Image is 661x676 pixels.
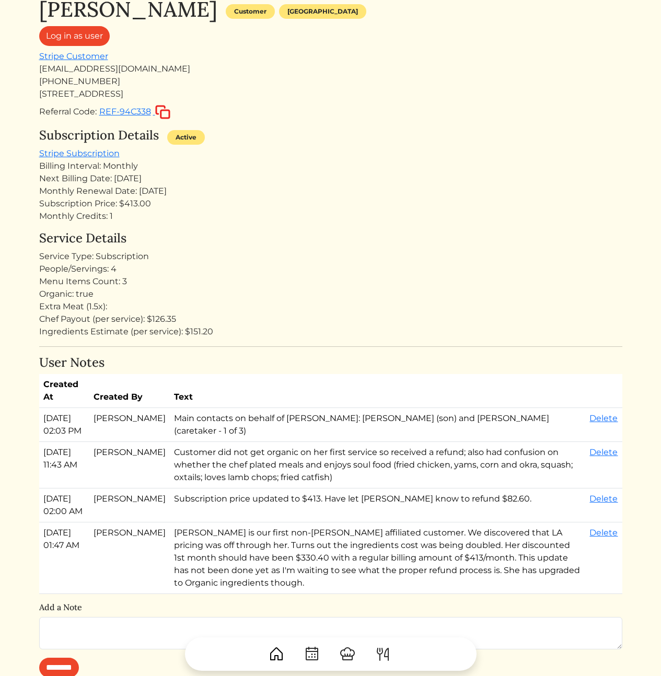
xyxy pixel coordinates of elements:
td: [PERSON_NAME] is our first non-[PERSON_NAME] affiliated customer. We discovered that LA pricing w... [170,522,586,594]
td: Main contacts on behalf of [PERSON_NAME]: [PERSON_NAME] (son) and [PERSON_NAME] (caretaker - 1 of 3) [170,408,586,442]
span: REF-94C338 [99,107,151,116]
a: Log in as user [39,26,110,46]
a: Delete [589,528,618,538]
td: Customer did not get organic on her first service so received a refund; also had confusion on whe... [170,442,586,488]
div: [EMAIL_ADDRESS][DOMAIN_NAME] [39,63,622,75]
td: Subscription price updated to $413. Have let [PERSON_NAME] know to refund $82.60. [170,488,586,522]
div: People/Servings: 4 [39,263,622,275]
div: [GEOGRAPHIC_DATA] [279,4,366,19]
td: [DATE] 11:43 AM [39,442,89,488]
a: Delete [589,447,618,457]
div: Menu Items Count: 3 [39,275,622,288]
td: [PERSON_NAME] [89,522,170,594]
a: Delete [589,494,618,504]
div: Extra Meat (1.5x): [39,300,622,313]
div: Billing Interval: Monthly [39,160,622,172]
th: Created By [89,374,170,408]
button: REF-94C338 [99,104,171,120]
div: [STREET_ADDRESS] [39,88,622,100]
div: Customer [226,4,275,19]
th: Text [170,374,586,408]
a: Delete [589,413,618,423]
div: Chef Payout (per service): $126.35 [39,313,622,325]
td: [PERSON_NAME] [89,488,170,522]
span: Referral Code: [39,107,97,116]
td: [DATE] 01:47 AM [39,522,89,594]
div: Subscription Price: $413.00 [39,197,622,210]
h6: Add a Note [39,602,622,612]
div: Ingredients Estimate (per service): $151.20 [39,325,622,338]
td: [DATE] 02:00 AM [39,488,89,522]
h4: Subscription Details [39,128,159,143]
div: [PHONE_NUMBER] [39,75,622,88]
div: Organic: true [39,288,622,300]
img: CalendarDots-5bcf9d9080389f2a281d69619e1c85352834be518fbc73d9501aef674afc0d57.svg [304,646,320,662]
td: [PERSON_NAME] [89,442,170,488]
div: Active [167,130,205,145]
th: Created At [39,374,89,408]
div: Service Type: Subscription [39,250,622,263]
a: Stripe Subscription [39,148,120,158]
img: ForkKnife-55491504ffdb50bab0c1e09e7649658475375261d09fd45db06cec23bce548bf.svg [375,646,391,662]
img: ChefHat-a374fb509e4f37eb0702ca99f5f64f3b6956810f32a249b33092029f8484b388.svg [339,646,356,662]
div: Monthly Credits: 1 [39,210,622,223]
img: House-9bf13187bcbb5817f509fe5e7408150f90897510c4275e13d0d5fca38e0b5951.svg [268,646,285,662]
h4: Service Details [39,231,622,246]
img: copy-c88c4d5ff2289bbd861d3078f624592c1430c12286b036973db34a3c10e19d95.svg [155,105,170,119]
div: Monthly Renewal Date: [DATE] [39,185,622,197]
h4: User Notes [39,355,622,370]
td: [DATE] 02:03 PM [39,408,89,442]
a: Stripe Customer [39,51,108,61]
div: Next Billing Date: [DATE] [39,172,622,185]
td: [PERSON_NAME] [89,408,170,442]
